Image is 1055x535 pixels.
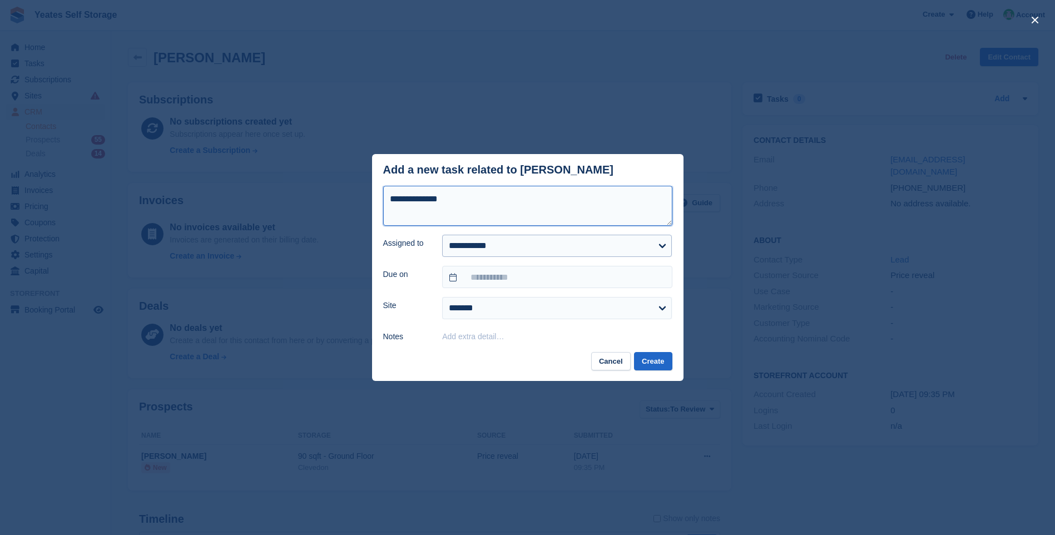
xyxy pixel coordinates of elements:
button: Cancel [591,352,631,370]
label: Due on [383,269,429,280]
button: Add extra detail… [442,332,504,341]
div: Add a new task related to [PERSON_NAME] [383,164,614,176]
label: Notes [383,331,429,343]
label: Site [383,300,429,311]
button: close [1026,11,1044,29]
label: Assigned to [383,237,429,249]
button: Create [634,352,672,370]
